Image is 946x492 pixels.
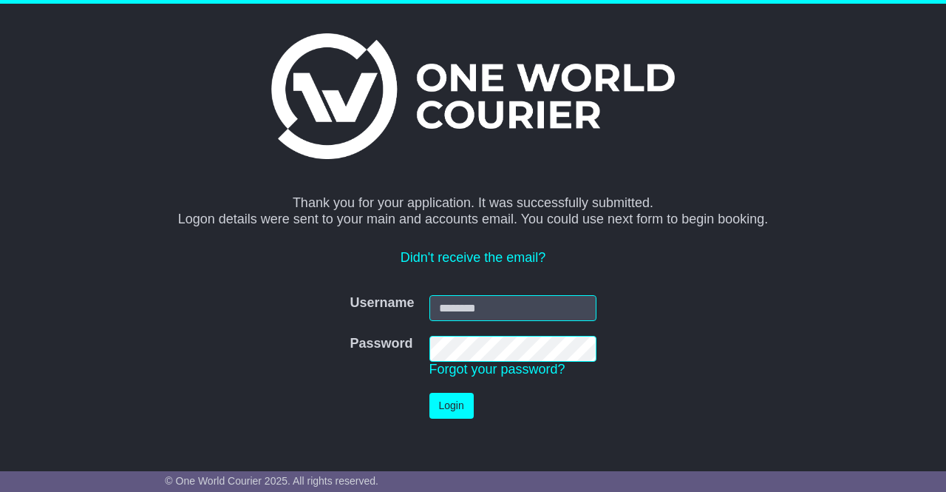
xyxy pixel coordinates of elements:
label: Username [350,295,414,311]
button: Login [429,393,474,419]
a: Forgot your password? [429,362,565,377]
label: Password [350,336,412,352]
span: Thank you for your application. It was successfully submitted. Logon details were sent to your ma... [178,195,769,226]
img: One World [271,33,675,159]
a: Didn't receive the email? [401,250,546,265]
span: © One World Courier 2025. All rights reserved. [165,475,378,487]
